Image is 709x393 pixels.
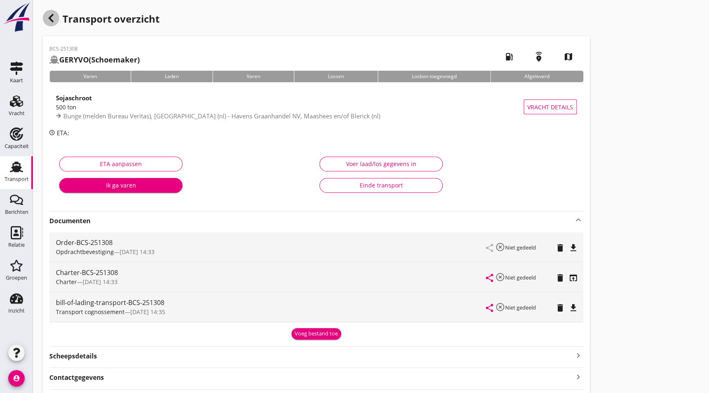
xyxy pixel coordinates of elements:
button: Voeg bestand toe [291,328,341,340]
div: Capaciteit [5,143,29,149]
strong: GERYVO [59,55,89,65]
h2: (Schoemaker) [49,54,140,65]
i: map [557,45,580,68]
i: emergency_share [527,45,550,68]
div: Varen [212,71,294,82]
div: Laden [131,71,212,82]
strong: Contactgegevens [49,373,104,382]
div: Inzicht [8,308,25,313]
div: Transport [5,176,29,182]
span: Vracht details [527,103,573,111]
div: Voer laad/los gegevens in [326,160,436,168]
span: Charter [56,278,77,286]
i: keyboard_arrow_right [573,371,583,382]
div: Groepen [6,275,27,280]
div: — [56,307,486,316]
div: bill-of-lading-transport-BCS-251308 [56,298,486,307]
div: Transport overzicht [43,10,590,30]
p: BCS-251308 [49,45,140,53]
strong: Documenten [49,216,573,226]
img: logo-small.a267ee39.svg [2,2,31,32]
span: Opdrachtbevestiging [56,248,114,256]
i: delete [555,273,565,283]
button: ETA aanpassen [59,157,182,171]
span: [DATE] 14:33 [83,278,118,286]
span: ETA: [57,129,69,137]
div: Einde transport [326,181,436,190]
i: file_download [568,303,578,313]
button: Voer laad/los gegevens in [319,157,443,171]
div: Relatie [8,242,25,247]
div: Lossen [294,71,378,82]
span: [DATE] 14:35 [130,308,165,316]
i: open_in_browser [568,273,578,283]
span: Bunge (melden Bureau Veritas), [GEOGRAPHIC_DATA] (nl) - Havens Graanhandel NV, Maashees en/of Ble... [63,112,380,120]
i: share [485,273,494,283]
i: highlight_off [495,242,505,252]
div: Order-BCS-251308 [56,238,486,247]
div: Losbon toegevoegd [378,71,490,82]
button: Ik ga varen [59,178,182,193]
div: — [56,277,486,286]
button: Einde transport [319,178,443,193]
div: Kaart [10,78,23,83]
i: delete [555,303,565,313]
small: Niet gedeeld [505,304,536,311]
span: Transport cognossement [56,308,125,316]
i: local_gas_station [498,45,521,68]
div: Berichten [5,209,28,215]
div: Charter-BCS-251308 [56,268,486,277]
div: Ik ga varen [66,181,176,190]
div: Varen [49,71,131,82]
strong: Sojaschroot [56,94,92,102]
i: file_download [568,243,578,253]
button: Vracht details [524,99,577,114]
div: Voeg bestand toe [295,330,338,338]
div: Afgeleverd [490,71,583,82]
i: highlight_off [495,302,505,312]
i: delete [555,243,565,253]
i: share [485,303,494,313]
strong: Scheepsdetails [49,351,97,361]
small: Niet gedeeld [505,274,536,281]
div: 500 ton [56,103,524,111]
a: Sojaschroot500 tonBunge (melden Bureau Veritas), [GEOGRAPHIC_DATA] (nl) - Havens Graanhandel NV, ... [49,89,583,125]
i: keyboard_arrow_right [573,350,583,361]
div: ETA aanpassen [66,160,176,168]
div: Vracht [9,111,25,116]
i: highlight_off [495,272,505,282]
div: — [56,247,486,256]
span: [DATE] 14:33 [120,248,155,256]
small: Niet gedeeld [505,244,536,251]
i: keyboard_arrow_up [573,215,583,225]
i: account_circle [8,370,25,386]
